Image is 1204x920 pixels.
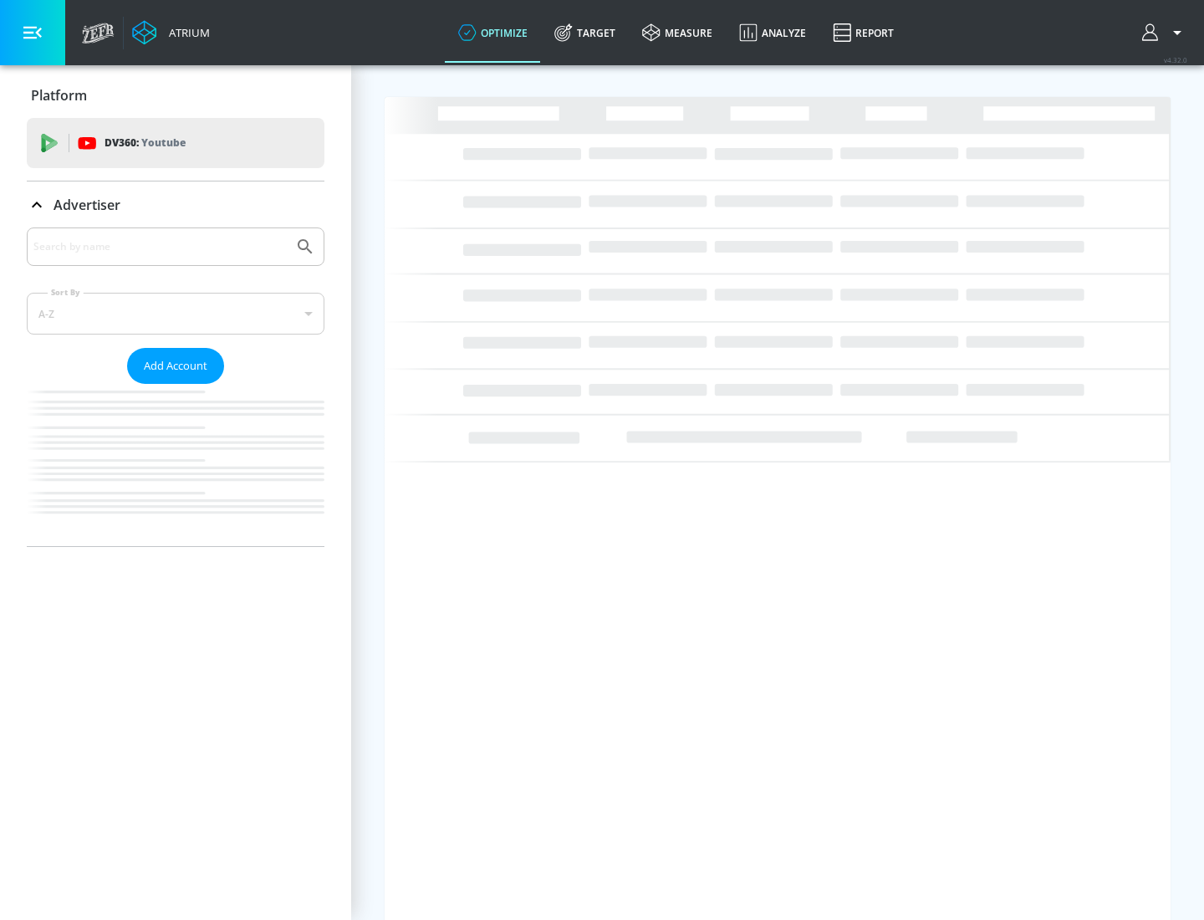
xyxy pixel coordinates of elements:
nav: list of Advertiser [27,384,324,546]
div: A-Z [27,293,324,335]
a: Target [541,3,629,63]
div: DV360: Youtube [27,118,324,168]
button: Add Account [127,348,224,384]
p: Youtube [141,134,186,151]
div: Atrium [162,25,210,40]
p: DV360: [105,134,186,152]
p: Advertiser [54,196,120,214]
a: measure [629,3,726,63]
p: Platform [31,86,87,105]
a: optimize [445,3,541,63]
a: Report [819,3,907,63]
a: Atrium [132,20,210,45]
label: Sort By [48,287,84,298]
span: v 4.32.0 [1164,55,1187,64]
div: Advertiser [27,227,324,546]
input: Search by name [33,236,287,258]
div: Platform [27,72,324,119]
div: Advertiser [27,181,324,228]
a: Analyze [726,3,819,63]
span: Add Account [144,356,207,376]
